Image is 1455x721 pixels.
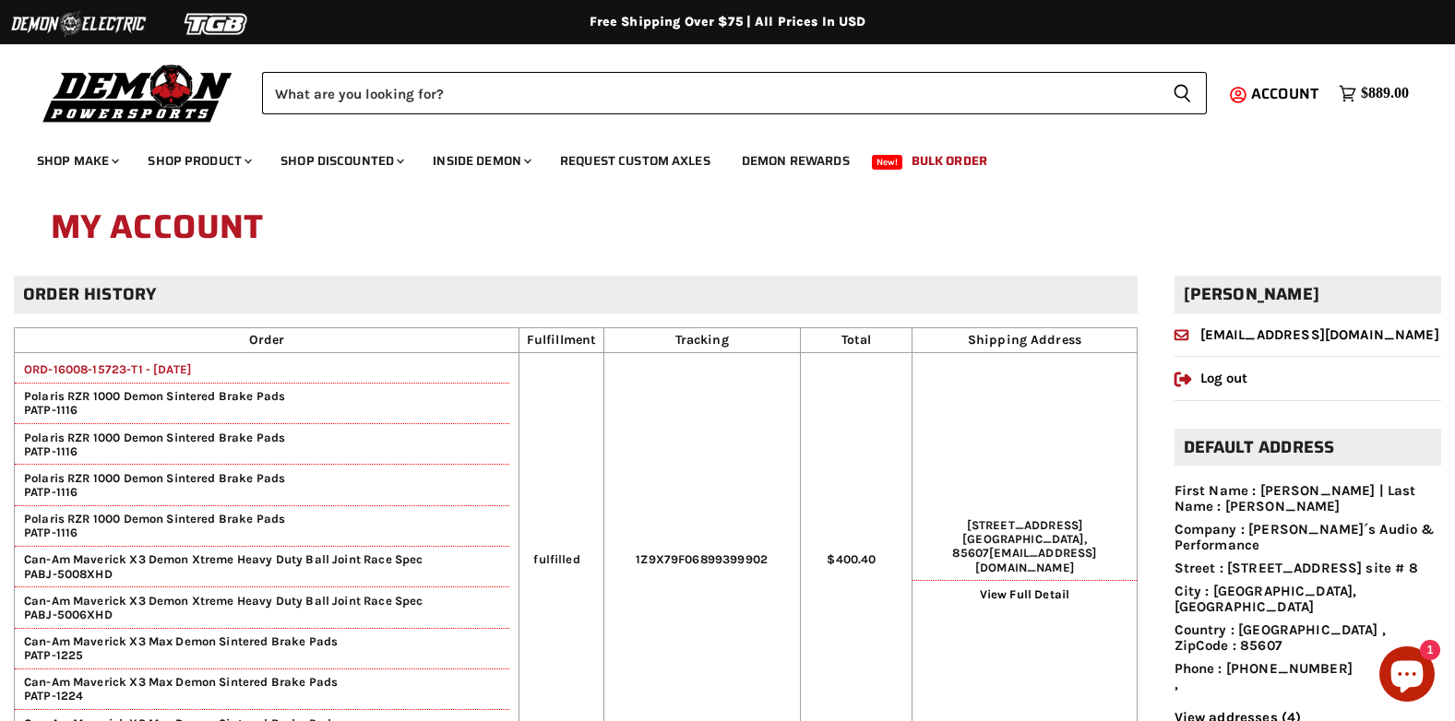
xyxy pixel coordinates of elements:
li: First Name : [PERSON_NAME] | Last Name : [PERSON_NAME] [1175,483,1441,515]
th: Order [15,328,519,353]
li: Street : [STREET_ADDRESS] site # 8 [1175,561,1441,576]
span: PATP-1224 [15,689,83,703]
a: Shop Product [134,142,263,180]
span: PATP-1225 [15,648,83,662]
span: New! [872,155,903,170]
h2: Default address [1175,429,1441,467]
a: $889.00 [1330,80,1418,107]
a: Account [1243,86,1330,102]
span: [EMAIL_ADDRESS][DOMAIN_NAME] [975,546,1096,573]
li: Company : [PERSON_NAME]´s Audio & Performance [1175,522,1441,554]
li: City : [GEOGRAPHIC_DATA], [GEOGRAPHIC_DATA] [1175,584,1441,616]
span: PATP-1116 [15,444,78,458]
span: Can-Am Maverick X3 Max Demon Sintered Brake Pads [15,634,509,648]
span: PABJ-5006XHD [15,608,113,621]
a: Bulk Order [898,142,1001,180]
a: Log out [1175,370,1248,386]
inbox-online-store-chat: Shopify online store chat [1374,646,1440,706]
a: Inside Demon [419,142,543,180]
span: Can-Am Maverick X3 Demon Xtreme Heavy Duty Ball Joint Race Spec [15,552,509,566]
th: Tracking [603,328,800,353]
span: PABJ-5008XHD [15,567,113,581]
ul: Main menu [23,135,1404,180]
button: Search [1158,72,1207,114]
a: Request Custom Axles [546,142,724,180]
a: ORD-16008-15723-T1 - [DATE] [15,362,191,376]
span: Polaris RZR 1000 Demon Sintered Brake Pads [15,512,509,526]
span: $400.40 [827,552,876,566]
a: Demon Rewards [728,142,864,180]
span: Account [1251,82,1318,105]
span: PATP-1116 [15,485,78,499]
a: View Full Detail [980,587,1069,601]
a: Shop Discounted [267,142,415,180]
a: Shop Make [23,142,130,180]
h2: Order history [14,276,1138,313]
input: Search [262,72,1158,114]
th: Shipping Address [912,328,1137,353]
span: Polaris RZR 1000 Demon Sintered Brake Pads [15,471,509,485]
ul: , [1175,483,1441,692]
span: Can-Am Maverick X3 Max Demon Sintered Brake Pads [15,675,509,689]
h2: [PERSON_NAME] [1175,276,1441,313]
li: Country : [GEOGRAPHIC_DATA] , ZipCode : 85607 [1175,622,1441,655]
li: Phone : [PHONE_NUMBER] [1175,661,1441,677]
img: Demon Electric Logo 2 [9,6,148,41]
img: Demon Powersports [37,60,239,125]
img: TGB Logo 2 [148,6,286,41]
th: Fulfillment [519,328,603,353]
span: PATP-1116 [15,526,78,539]
h1: My Account [51,198,1404,257]
span: Polaris RZR 1000 Demon Sintered Brake Pads [15,431,509,444]
th: Total [800,328,912,353]
span: PATP-1116 [15,403,78,417]
form: Product [262,72,1207,114]
span: Polaris RZR 1000 Demon Sintered Brake Pads [15,389,509,403]
a: [EMAIL_ADDRESS][DOMAIN_NAME] [1175,326,1439,343]
span: Can-Am Maverick X3 Demon Xtreme Heavy Duty Ball Joint Race Spec [15,594,509,608]
span: $889.00 [1361,85,1409,102]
